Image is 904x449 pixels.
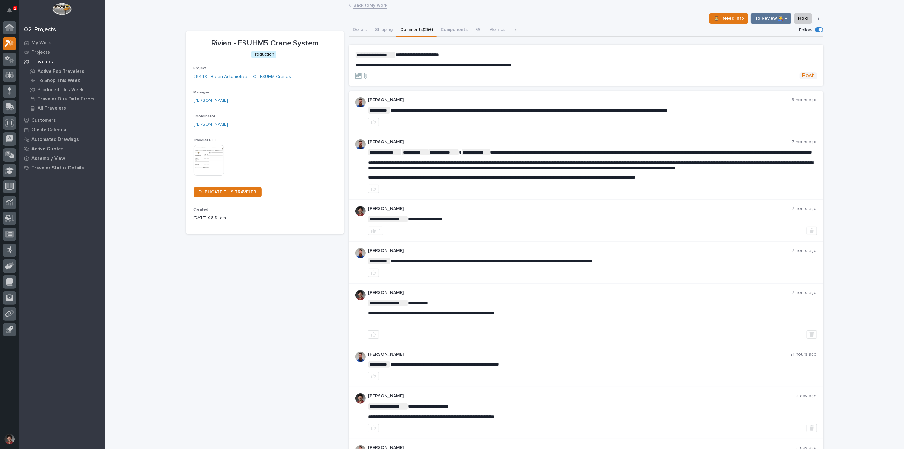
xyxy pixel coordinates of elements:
p: [PERSON_NAME] [368,206,792,211]
p: [PERSON_NAME] [368,248,792,253]
p: All Travelers [38,106,66,111]
button: ⏳ I Need Info [709,13,748,24]
img: Workspace Logo [52,3,71,15]
p: [PERSON_NAME] [368,139,792,145]
span: Project [194,66,207,70]
p: Follow [799,27,812,33]
img: 6hTokn1ETDGPf9BPokIQ [355,97,366,107]
span: Coordinator [194,114,216,118]
p: Customers [31,118,56,123]
p: 7 hours ago [792,290,817,295]
p: Travelers [31,59,53,65]
img: ROij9lOReuV7WqYxWfnW [355,393,366,404]
button: Details [349,24,371,37]
button: like this post [368,372,379,380]
span: ⏳ I Need Info [714,15,744,22]
img: 6hTokn1ETDGPf9BPokIQ [355,248,366,258]
p: [DATE] 06:51 am [194,215,336,221]
a: Produced This Week [24,85,105,94]
button: like this post [368,185,379,193]
button: Comments (25+) [396,24,437,37]
p: Traveler Due Date Errors [38,96,95,102]
button: like this post [368,269,379,277]
p: [PERSON_NAME] [368,393,797,399]
p: Active Fab Travelers [38,69,84,74]
span: Traveler PDF [194,138,217,142]
span: Created [194,208,209,211]
a: Active Quotes [19,144,105,154]
div: Notifications2 [8,8,16,18]
div: 1 [379,229,380,233]
p: Onsite Calendar [31,127,68,133]
p: Automated Drawings [31,137,79,142]
p: 21 hours ago [791,352,817,357]
button: like this post [368,424,379,432]
img: ROij9lOReuV7WqYxWfnW [355,206,366,216]
a: [PERSON_NAME] [194,121,228,128]
button: Delete post [807,330,817,339]
img: ROij9lOReuV7WqYxWfnW [355,290,366,300]
button: FAI [471,24,485,37]
a: Travelers [19,57,105,66]
p: [PERSON_NAME] [368,352,791,357]
img: 6hTokn1ETDGPf9BPokIQ [355,352,366,362]
span: Post [802,72,814,79]
span: Hold [798,15,808,22]
button: Delete post [807,424,817,432]
div: 02. Projects [24,26,56,33]
p: 2 [14,6,16,10]
button: Hold [794,13,812,24]
span: Manager [194,91,209,94]
button: To Review 👨‍🏭 → [751,13,791,24]
a: Active Fab Travelers [24,67,105,76]
p: My Work [31,40,51,46]
a: Automated Drawings [19,135,105,144]
a: Traveler Due Date Errors [24,94,105,103]
a: To Shop This Week [24,76,105,85]
a: Projects [19,47,105,57]
a: My Work [19,38,105,47]
p: Active Quotes [31,146,64,152]
p: Projects [31,50,50,55]
button: Delete post [807,227,817,235]
a: 26448 - Rivian Automotive LLC - FSUHM Cranes [194,73,291,80]
button: like this post [368,330,379,339]
button: Notifications [3,4,16,17]
a: Onsite Calendar [19,125,105,135]
p: Rivian - FSUHM5 Crane System [194,39,336,48]
span: DUPLICATE THIS TRAVELER [199,190,257,194]
a: DUPLICATE THIS TRAVELER [194,187,262,197]
img: 6hTokn1ETDGPf9BPokIQ [355,139,366,149]
p: a day ago [797,393,817,399]
p: To Shop This Week [38,78,80,84]
button: Post [800,72,817,79]
p: Traveler Status Details [31,165,84,171]
a: Back toMy Work [353,1,387,9]
p: 7 hours ago [792,206,817,211]
button: Metrics [485,24,509,37]
a: Customers [19,115,105,125]
a: [PERSON_NAME] [194,97,228,104]
button: like this post [368,118,379,126]
p: 7 hours ago [792,248,817,253]
button: users-avatar [3,432,16,446]
a: Traveler Status Details [19,163,105,173]
span: To Review 👨‍🏭 → [755,15,787,22]
p: Produced This Week [38,87,84,93]
button: Shipping [371,24,396,37]
p: 3 hours ago [792,97,817,103]
p: Assembly View [31,156,65,162]
a: Assembly View [19,154,105,163]
button: 1 [368,227,383,235]
a: All Travelers [24,104,105,113]
p: [PERSON_NAME] [368,290,792,295]
p: [PERSON_NAME] [368,97,792,103]
button: Components [437,24,471,37]
p: 7 hours ago [792,139,817,145]
div: Production [251,51,276,59]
